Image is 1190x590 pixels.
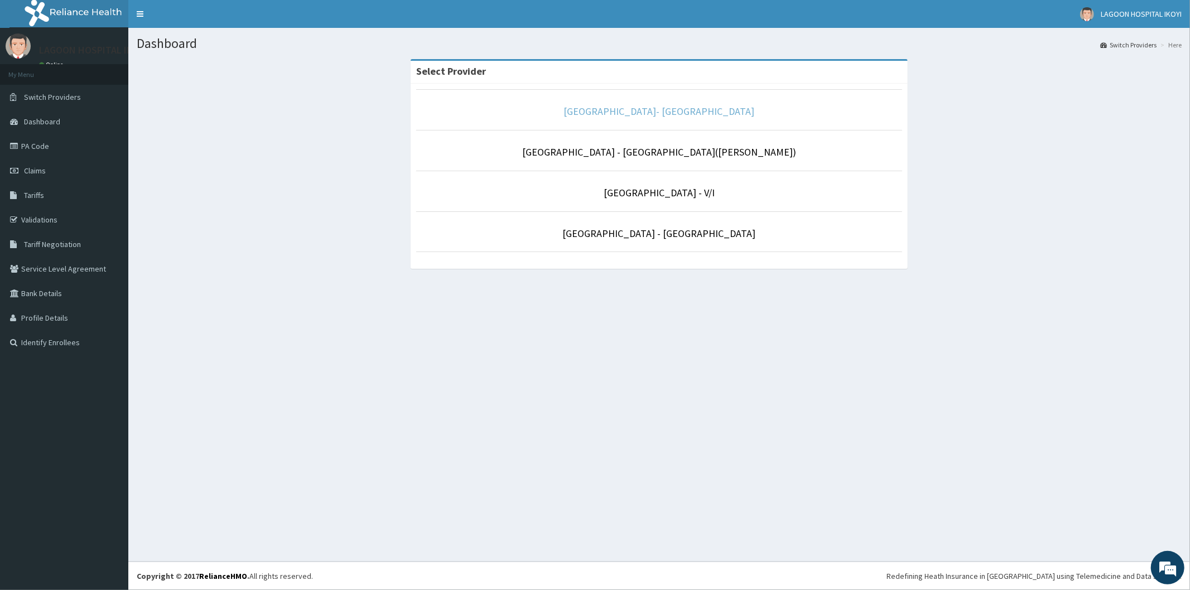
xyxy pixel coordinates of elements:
[39,61,66,69] a: Online
[24,190,44,200] span: Tariffs
[1100,40,1157,50] a: Switch Providers
[564,105,755,118] a: [GEOGRAPHIC_DATA]- [GEOGRAPHIC_DATA]
[24,117,60,127] span: Dashboard
[24,166,46,176] span: Claims
[1080,7,1094,21] img: User Image
[137,36,1182,51] h1: Dashboard
[39,45,147,55] p: LAGOON HOSPITAL IKOYI
[137,571,249,581] strong: Copyright © 2017 .
[24,92,81,102] span: Switch Providers
[199,571,247,581] a: RelianceHMO
[887,570,1182,582] div: Redefining Heath Insurance in [GEOGRAPHIC_DATA] using Telemedicine and Data Science!
[1158,40,1182,50] li: Here
[416,65,486,78] strong: Select Provider
[128,562,1190,590] footer: All rights reserved.
[563,227,756,240] a: [GEOGRAPHIC_DATA] - [GEOGRAPHIC_DATA]
[522,146,796,158] a: [GEOGRAPHIC_DATA] - [GEOGRAPHIC_DATA]([PERSON_NAME])
[1101,9,1182,19] span: LAGOON HOSPITAL IKOYI
[604,186,715,199] a: [GEOGRAPHIC_DATA] - V/I
[24,239,81,249] span: Tariff Negotiation
[6,33,31,59] img: User Image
